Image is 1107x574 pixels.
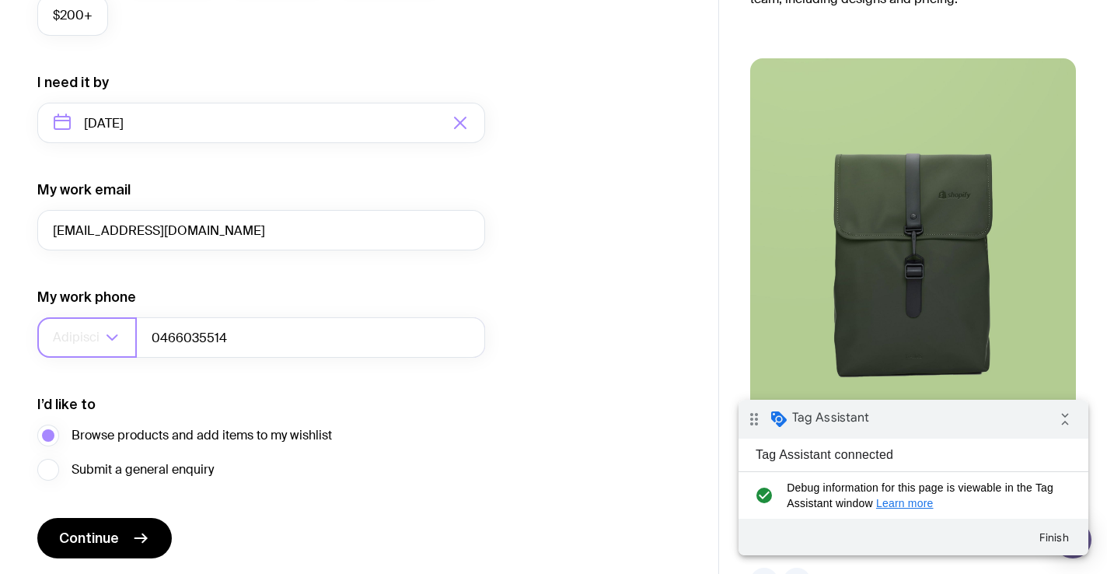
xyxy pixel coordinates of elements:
input: you@email.com [37,210,485,250]
label: I need it by [37,73,109,92]
label: My work phone [37,288,136,306]
span: Debug information for this page is viewable in the Tag Assistant window [48,80,324,111]
button: Continue [37,518,172,558]
span: Browse products and add items to my wishlist [72,426,332,445]
i: check_circle [12,80,38,111]
input: Search for option [53,317,101,358]
label: I’d like to [37,395,96,414]
input: Select a target date [37,103,485,143]
span: Tag Assistant [54,10,131,26]
span: Continue [59,529,119,548]
label: My work email [37,180,131,199]
input: 0400123456 [136,317,485,358]
span: Submit a general enquiry [72,460,214,479]
div: Search for option [37,317,137,358]
a: Learn more [138,97,195,110]
i: Collapse debug badge [311,4,342,35]
button: Finish [288,124,344,152]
